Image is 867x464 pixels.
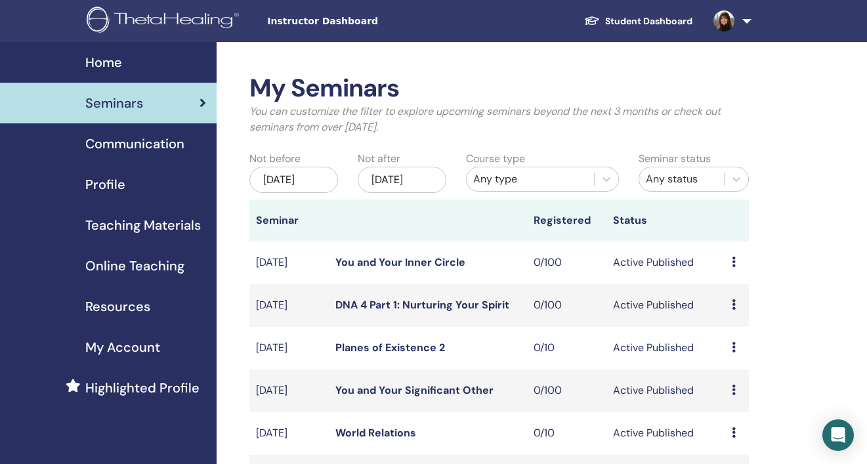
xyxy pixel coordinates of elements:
[646,171,717,187] div: Any status
[527,284,606,327] td: 0/100
[527,369,606,412] td: 0/100
[249,151,301,167] label: Not before
[85,93,143,113] span: Seminars
[335,255,465,269] a: You and Your Inner Circle
[249,284,329,327] td: [DATE]
[527,242,606,284] td: 0/100
[527,200,606,242] th: Registered
[335,383,494,397] a: You and Your Significant Other
[249,200,329,242] th: Seminar
[267,14,464,28] span: Instructor Dashboard
[85,134,184,154] span: Communication
[249,242,329,284] td: [DATE]
[85,175,125,194] span: Profile
[249,412,329,455] td: [DATE]
[335,298,509,312] a: DNA 4 Part 1: Nurturing Your Spirit
[527,327,606,369] td: 0/10
[249,167,338,193] div: [DATE]
[473,171,588,187] div: Any type
[639,151,711,167] label: Seminar status
[574,9,703,33] a: Student Dashboard
[606,369,725,412] td: Active Published
[249,369,329,412] td: [DATE]
[85,256,184,276] span: Online Teaching
[606,284,725,327] td: Active Published
[606,412,725,455] td: Active Published
[822,419,854,451] div: Open Intercom Messenger
[335,426,416,440] a: World Relations
[85,53,122,72] span: Home
[249,104,749,135] p: You can customize the filter to explore upcoming seminars beyond the next 3 months or check out s...
[466,151,525,167] label: Course type
[606,242,725,284] td: Active Published
[335,341,445,354] a: Planes of Existence 2
[85,297,150,316] span: Resources
[358,167,446,193] div: [DATE]
[85,378,200,398] span: Highlighted Profile
[606,200,725,242] th: Status
[606,327,725,369] td: Active Published
[358,151,400,167] label: Not after
[584,15,600,26] img: graduation-cap-white.svg
[527,412,606,455] td: 0/10
[249,74,749,104] h2: My Seminars
[85,337,160,357] span: My Account
[87,7,243,36] img: logo.png
[713,11,734,32] img: default.jpg
[85,215,201,235] span: Teaching Materials
[249,327,329,369] td: [DATE]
